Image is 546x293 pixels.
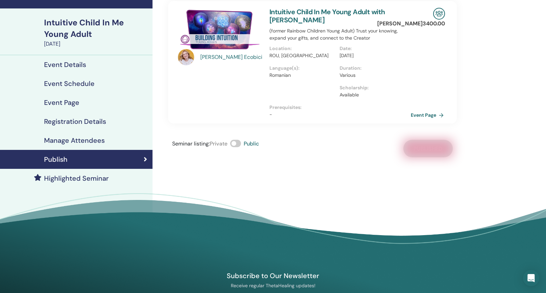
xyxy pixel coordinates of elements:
h4: Event Details [44,61,86,69]
img: default.jpg [178,49,194,65]
p: Receive regular ThetaHealing updates! [195,283,351,289]
p: [DATE] [340,52,406,59]
a: Intuitive Child In Me Young Adult[DATE] [40,17,153,48]
h4: Subscribe to Our Newsletter [195,271,351,280]
p: Prerequisites : [269,104,410,111]
p: ROU, [GEOGRAPHIC_DATA] [269,52,336,59]
h4: Highlighted Seminar [44,174,109,182]
img: Intuitive Child In Me Young Adult [178,8,261,51]
p: Various [340,72,406,79]
p: Date : [340,45,406,52]
span: Private [210,140,227,147]
p: Language(s) : [269,65,336,72]
span: Public [244,140,259,147]
a: Intuitive Child In Me Young Adult with [PERSON_NAME] [269,7,385,24]
h4: Publish [44,155,67,163]
div: [DATE] [44,40,148,48]
h4: Registration Details [44,117,106,126]
div: Open Intercom Messenger [523,270,539,286]
h4: Event Schedule [44,80,95,88]
p: (former Rainbow Children Young Adult) Trust your knowing, expand your gifts, and connect to the C... [269,27,410,42]
h4: Event Page [44,98,79,107]
p: - [269,111,410,118]
p: Available [340,91,406,98]
span: Seminar listing : [172,140,210,147]
p: Romanian [269,72,336,79]
h4: Manage Attendees [44,136,105,144]
p: Location : [269,45,336,52]
p: Duration : [340,65,406,72]
p: Scholarship : [340,84,406,91]
img: In-Person Seminar [433,8,445,20]
a: [PERSON_NAME] Ecobici [200,53,263,61]
a: Event Page [411,110,446,120]
div: Intuitive Child In Me Young Adult [44,17,148,40]
p: [PERSON_NAME] 3400.00 [377,20,445,28]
